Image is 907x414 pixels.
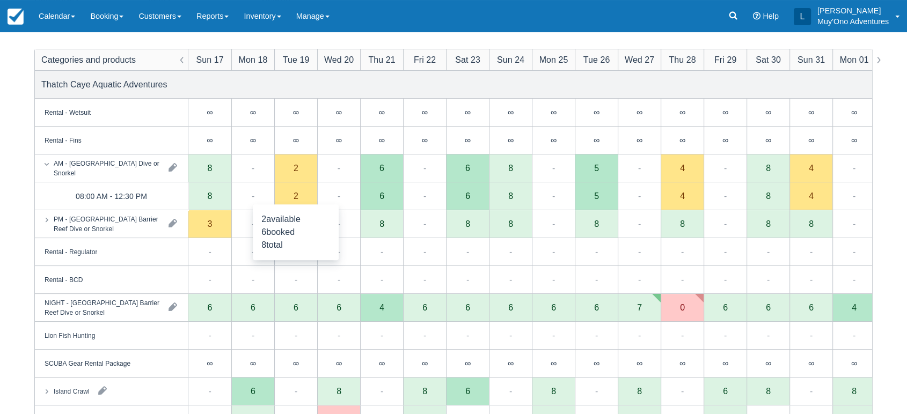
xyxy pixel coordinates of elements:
[853,329,855,342] div: -
[446,127,489,154] div: ∞
[808,359,814,367] div: ∞
[207,359,213,367] div: ∞
[466,245,469,258] div: -
[509,273,512,286] div: -
[422,359,428,367] div: ∞
[832,294,875,322] div: 4
[379,108,385,116] div: ∞
[336,108,342,116] div: ∞
[809,164,814,172] div: 4
[231,294,274,322] div: 6
[261,227,266,236] span: 6
[832,99,875,127] div: ∞
[532,127,575,154] div: ∞
[317,350,360,378] div: ∞
[336,136,342,144] div: ∞
[723,387,728,395] div: 6
[595,245,598,258] div: -
[274,127,317,154] div: ∞
[45,330,95,340] div: Lion Fish Hunting
[508,359,514,367] div: ∞
[45,358,130,368] div: SCUBA Gear Rental Package
[283,53,310,66] div: Tue 19
[832,350,875,378] div: ∞
[638,245,641,258] div: -
[724,161,727,174] div: -
[261,215,266,224] span: 2
[379,303,384,312] div: 4
[293,136,299,144] div: ∞
[638,329,641,342] div: -
[379,359,385,367] div: ∞
[188,99,231,127] div: ∞
[423,217,426,230] div: -
[208,191,213,200] div: 8
[261,239,330,252] div: total
[252,189,254,202] div: -
[338,189,340,202] div: -
[294,303,298,312] div: 6
[293,108,299,116] div: ∞
[489,99,532,127] div: ∞
[810,385,813,397] div: -
[45,107,91,117] div: Rental - Wetsuit
[704,350,747,378] div: ∞
[637,108,642,116] div: ∞
[381,385,383,397] div: -
[508,108,514,116] div: ∞
[231,127,274,154] div: ∞
[551,136,557,144] div: ∞
[465,359,471,367] div: ∞
[381,245,383,258] div: -
[638,273,641,286] div: -
[207,136,213,144] div: ∞
[368,53,395,66] div: Thu 21
[466,273,469,286] div: -
[532,99,575,127] div: ∞
[274,294,317,322] div: 6
[789,350,832,378] div: ∞
[465,164,470,172] div: 6
[423,161,426,174] div: -
[423,273,426,286] div: -
[552,189,555,202] div: -
[679,108,685,116] div: ∞
[724,189,727,202] div: -
[261,226,330,239] div: booked
[508,219,513,228] div: 8
[723,303,728,312] div: 6
[789,294,832,322] div: 6
[753,12,760,20] i: Help
[423,189,426,202] div: -
[789,127,832,154] div: ∞
[403,99,446,127] div: ∞
[317,294,360,322] div: 6
[832,127,875,154] div: ∞
[625,53,654,66] div: Wed 27
[261,213,330,226] div: available
[766,219,771,228] div: 8
[810,273,813,286] div: -
[381,329,383,342] div: -
[489,294,532,322] div: 6
[765,136,771,144] div: ∞
[669,53,696,66] div: Thu 28
[54,158,160,178] div: AM - [GEOGRAPHIC_DATA] Dive or Snorkel
[422,136,428,144] div: ∞
[403,350,446,378] div: ∞
[595,273,598,286] div: -
[661,127,704,154] div: ∞
[637,136,642,144] div: ∞
[551,303,556,312] div: 6
[551,359,557,367] div: ∞
[756,53,781,66] div: Sat 30
[446,182,489,210] div: 6
[767,329,770,342] div: -
[766,164,771,172] div: 8
[747,99,789,127] div: ∞
[509,385,512,397] div: -
[41,53,136,66] div: Categories and products
[704,99,747,127] div: ∞
[851,136,857,144] div: ∞
[575,350,618,378] div: ∞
